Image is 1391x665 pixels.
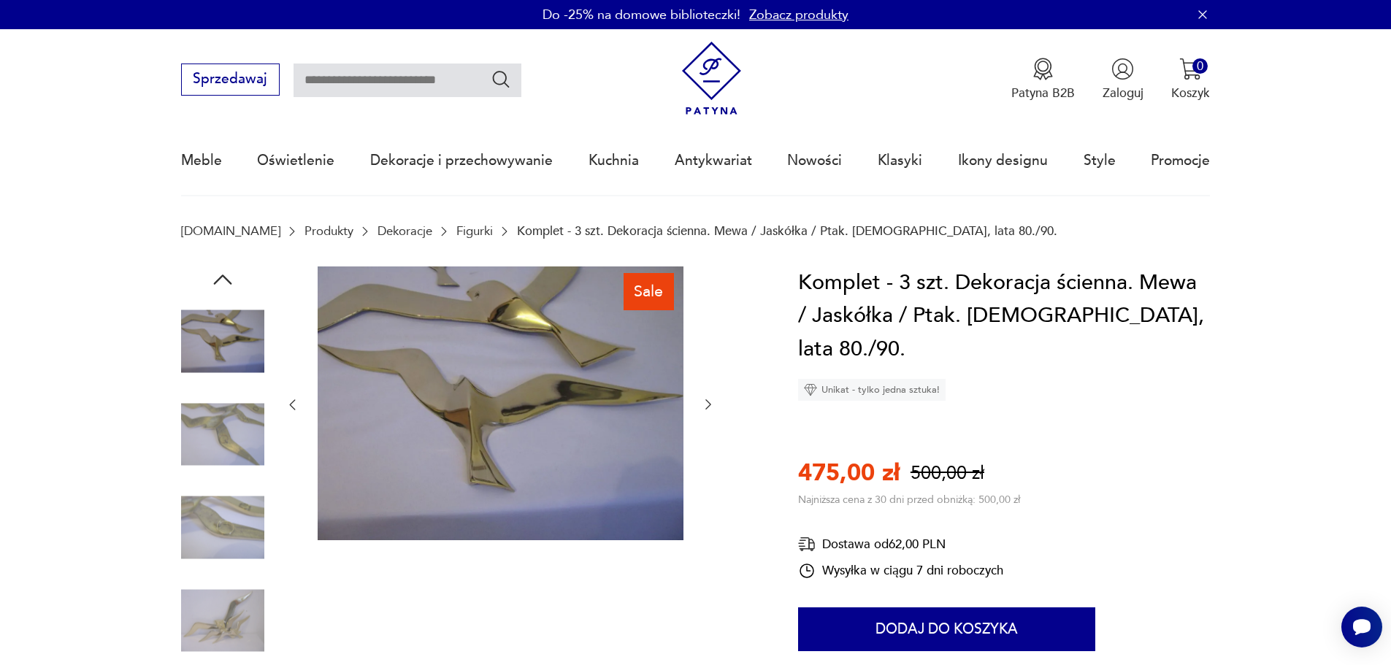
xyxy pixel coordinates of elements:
p: Najniższa cena z 30 dni przed obniżką: 500,00 zł [798,493,1020,507]
a: Klasyki [878,127,922,194]
a: Zobacz produkty [749,6,848,24]
p: Do -25% na domowe biblioteczki! [543,6,740,24]
a: Produkty [304,224,353,238]
a: Style [1084,127,1116,194]
p: 500,00 zł [911,461,984,486]
button: Sprzedawaj [181,64,280,96]
button: Patyna B2B [1011,58,1075,101]
a: Meble [181,127,222,194]
p: Koszyk [1171,85,1210,101]
div: Unikat - tylko jedna sztuka! [798,379,946,401]
div: Dostawa od 62,00 PLN [798,535,1003,553]
img: Ikona diamentu [804,383,817,396]
a: Sprzedawaj [181,74,280,86]
a: Nowości [787,127,842,194]
img: Ikona koszyka [1179,58,1202,80]
div: 0 [1192,58,1208,74]
p: Zaloguj [1103,85,1143,101]
img: Patyna - sklep z meblami i dekoracjami vintage [675,42,748,115]
p: 475,00 zł [798,457,900,489]
p: Komplet - 3 szt. Dekoracja ścienna. Mewa / Jaskółka / Ptak. [DEMOGRAPHIC_DATA], lata 80./90. [517,224,1057,238]
a: Ikona medaluPatyna B2B [1011,58,1075,101]
button: Szukaj [491,69,512,90]
img: Ikona dostawy [798,535,816,553]
p: Patyna B2B [1011,85,1075,101]
img: Zdjęcie produktu Komplet - 3 szt. Dekoracja ścienna. Mewa / Jaskółka / Ptak. Niemcy, lata 80./90. [181,393,264,476]
div: Sale [624,273,674,310]
a: Kuchnia [589,127,639,194]
img: Zdjęcie produktu Komplet - 3 szt. Dekoracja ścienna. Mewa / Jaskółka / Ptak. Niemcy, lata 80./90. [318,266,683,541]
a: Dekoracje i przechowywanie [370,127,553,194]
img: Zdjęcie produktu Komplet - 3 szt. Dekoracja ścienna. Mewa / Jaskółka / Ptak. Niemcy, lata 80./90. [181,300,264,383]
img: Ikona medalu [1032,58,1054,80]
a: Figurki [456,224,493,238]
a: Dekoracje [378,224,432,238]
a: Ikony designu [958,127,1048,194]
img: Zdjęcie produktu Komplet - 3 szt. Dekoracja ścienna. Mewa / Jaskółka / Ptak. Niemcy, lata 80./90. [181,579,264,662]
div: Wysyłka w ciągu 7 dni roboczych [798,562,1003,580]
img: Ikonka użytkownika [1111,58,1134,80]
button: Zaloguj [1103,58,1143,101]
button: 0Koszyk [1171,58,1210,101]
a: Oświetlenie [257,127,334,194]
button: Dodaj do koszyka [798,607,1095,651]
a: [DOMAIN_NAME] [181,224,280,238]
iframe: Smartsupp widget button [1341,607,1382,647]
a: Promocje [1151,127,1210,194]
img: Zdjęcie produktu Komplet - 3 szt. Dekoracja ścienna. Mewa / Jaskółka / Ptak. Niemcy, lata 80./90. [181,486,264,569]
h1: Komplet - 3 szt. Dekoracja ścienna. Mewa / Jaskółka / Ptak. [DEMOGRAPHIC_DATA], lata 80./90. [798,266,1210,366]
a: Antykwariat [675,127,752,194]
